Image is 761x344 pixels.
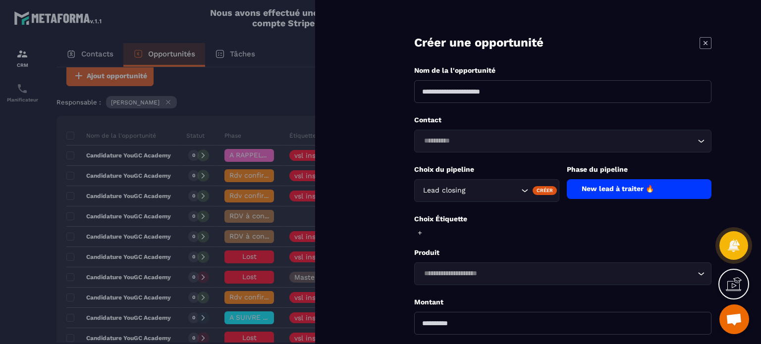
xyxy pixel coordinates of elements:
[719,304,749,334] div: Ouvrir le chat
[414,165,559,174] p: Choix du pipeline
[533,186,557,195] div: Créer
[414,35,544,51] p: Créer une opportunité
[414,248,711,257] p: Produit
[414,130,711,152] div: Search for option
[414,179,559,202] div: Search for option
[414,115,711,125] p: Contact
[414,66,711,75] p: Nom de la l'opportunité
[467,185,519,196] input: Search for option
[414,297,711,307] p: Montant
[421,185,467,196] span: Lead closing
[421,136,695,147] input: Search for option
[421,268,695,279] input: Search for option
[567,165,712,174] p: Phase du pipeline
[414,214,711,224] p: Choix Étiquette
[414,262,711,285] div: Search for option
